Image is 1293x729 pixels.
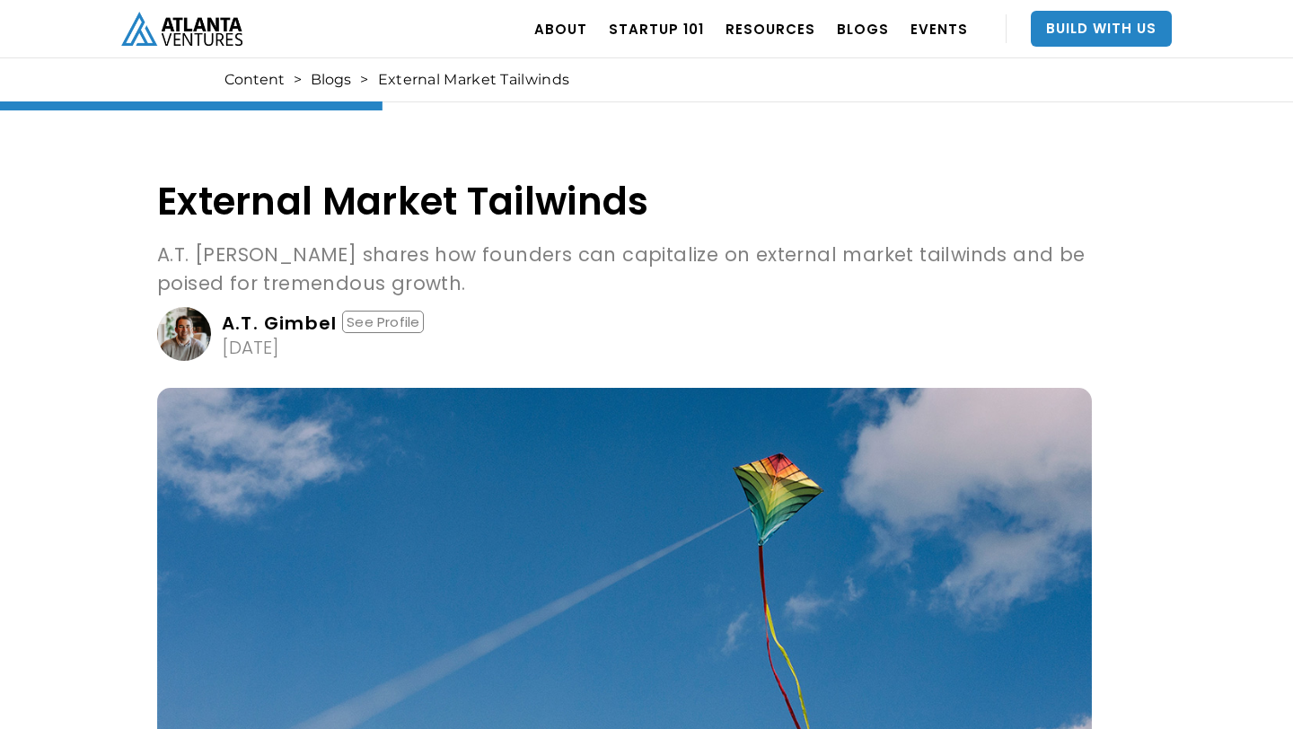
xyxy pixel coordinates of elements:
[726,4,815,54] a: RESOURCES
[342,311,424,333] div: See Profile
[609,4,704,54] a: Startup 101
[1031,11,1172,47] a: Build With Us
[534,4,587,54] a: ABOUT
[378,71,570,89] div: External Market Tailwinds
[157,307,1092,361] a: A.T. GimbelSee Profile[DATE]
[294,71,302,89] div: >
[910,4,968,54] a: EVENTS
[157,180,1092,223] h1: External Market Tailwinds
[222,314,337,332] div: A.T. Gimbel
[360,71,368,89] div: >
[311,71,351,89] a: Blogs
[837,4,889,54] a: BLOGS
[157,241,1092,298] p: A.T. [PERSON_NAME] shares how founders can capitalize on external market tailwinds and be poised ...
[222,338,279,356] div: [DATE]
[224,71,285,89] a: Content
